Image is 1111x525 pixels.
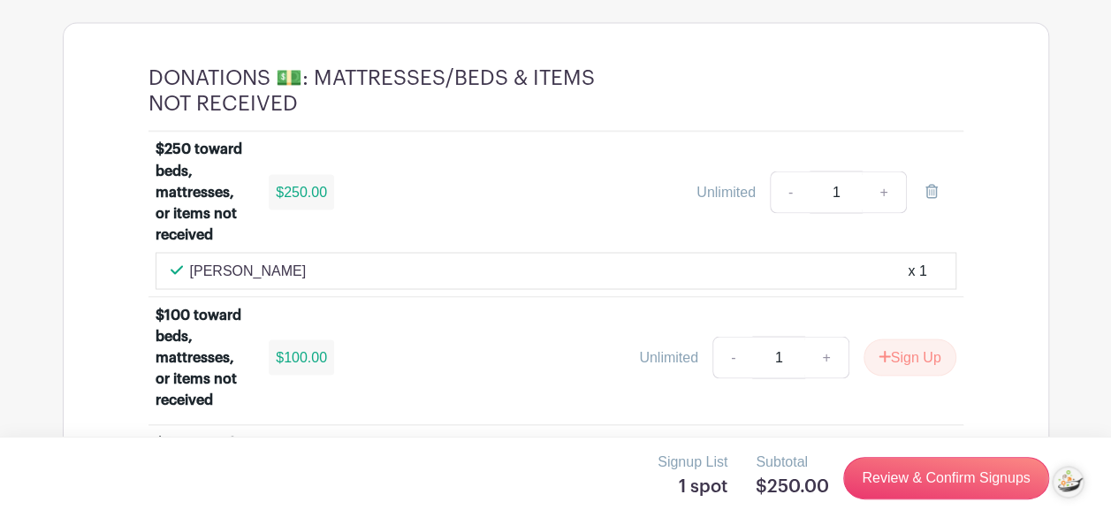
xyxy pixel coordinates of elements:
p: Subtotal [756,452,829,473]
div: Unlimited [639,346,698,368]
p: Signup List [658,452,727,473]
h5: $250.00 [756,476,829,498]
a: + [804,336,848,378]
a: - [770,171,810,213]
a: + [862,171,906,213]
p: [PERSON_NAME] [190,260,307,281]
button: Sign Up [864,339,956,376]
div: $250 toward beds, mattresses, or items not received [156,139,248,245]
div: $100 toward beds, mattresses, or items not received [156,304,248,410]
a: - [712,336,753,378]
div: Unlimited [696,181,756,202]
div: $250.00 [269,174,334,209]
div: $100.00 [269,339,334,375]
div: x 1 [908,260,926,281]
h4: DONATIONS 💵: MATTRESSES/BEDS & ITEMS NOT RECEIVED [148,65,635,117]
h5: 1 spot [658,476,727,498]
a: Review & Confirm Signups [843,457,1048,499]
